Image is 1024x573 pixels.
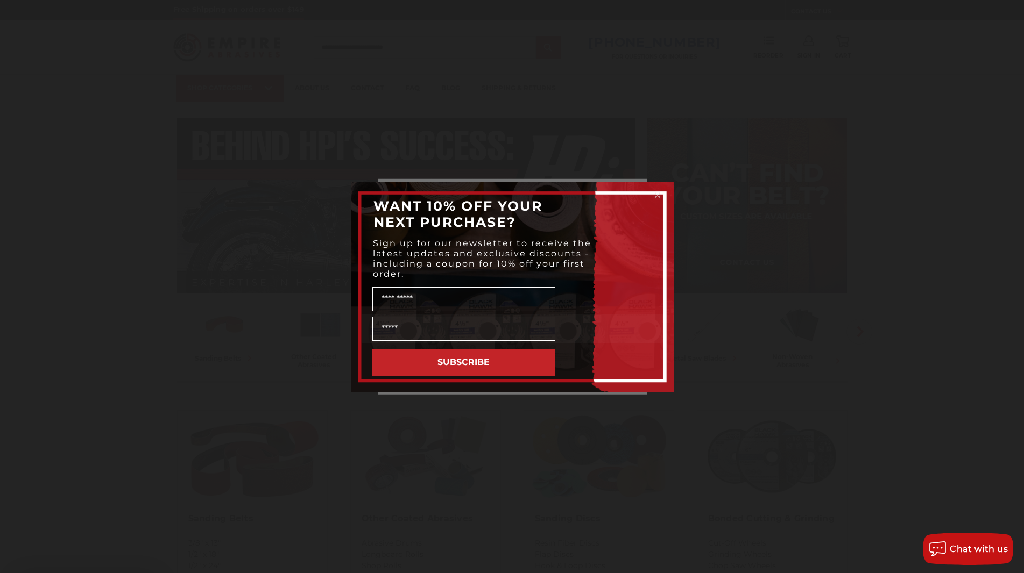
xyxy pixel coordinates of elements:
[923,533,1013,565] button: Chat with us
[652,190,663,200] button: Close dialog
[373,238,591,279] span: Sign up for our newsletter to receive the latest updates and exclusive discounts - including a co...
[950,544,1008,554] span: Chat with us
[373,198,542,230] span: WANT 10% OFF YOUR NEXT PURCHASE?
[372,317,555,341] input: Email
[372,349,555,376] button: SUBSCRIBE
